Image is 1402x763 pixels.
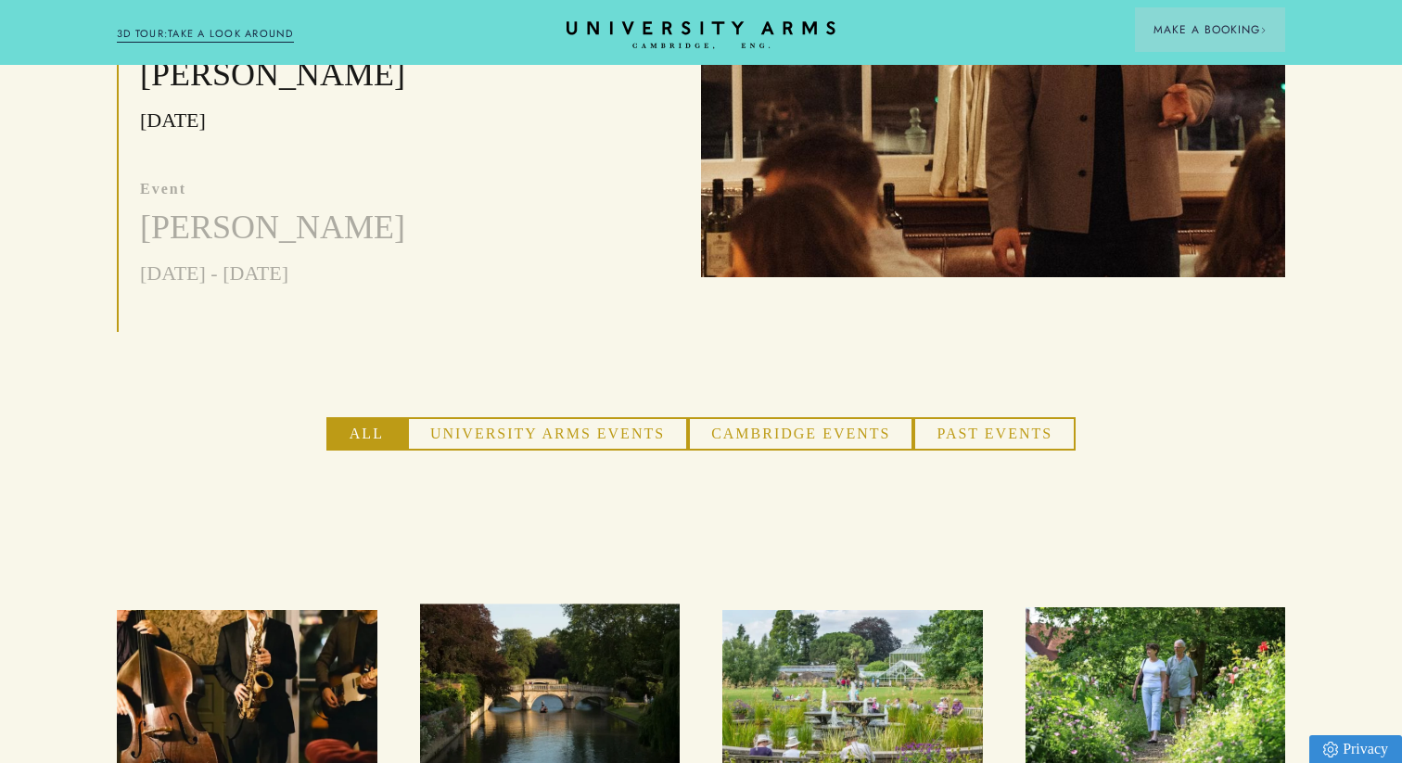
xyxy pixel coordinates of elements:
[140,179,405,199] p: event
[140,257,405,289] p: [DATE] - [DATE]
[1153,21,1267,38] span: Make a Booking
[1323,742,1338,757] img: Privacy
[326,417,407,451] button: All
[140,104,530,136] p: [DATE]
[913,417,1076,451] button: Past Events
[140,206,405,250] h3: [PERSON_NAME]
[407,417,688,451] button: University Arms Events
[117,26,294,43] a: 3D TOUR:TAKE A LOOK AROUND
[567,21,835,50] a: Home
[1309,735,1402,763] a: Privacy
[688,417,913,451] button: Cambridge Events
[1135,7,1285,52] button: Make a BookingArrow icon
[119,179,405,289] a: event [PERSON_NAME] [DATE] - [DATE]
[1260,27,1267,33] img: Arrow icon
